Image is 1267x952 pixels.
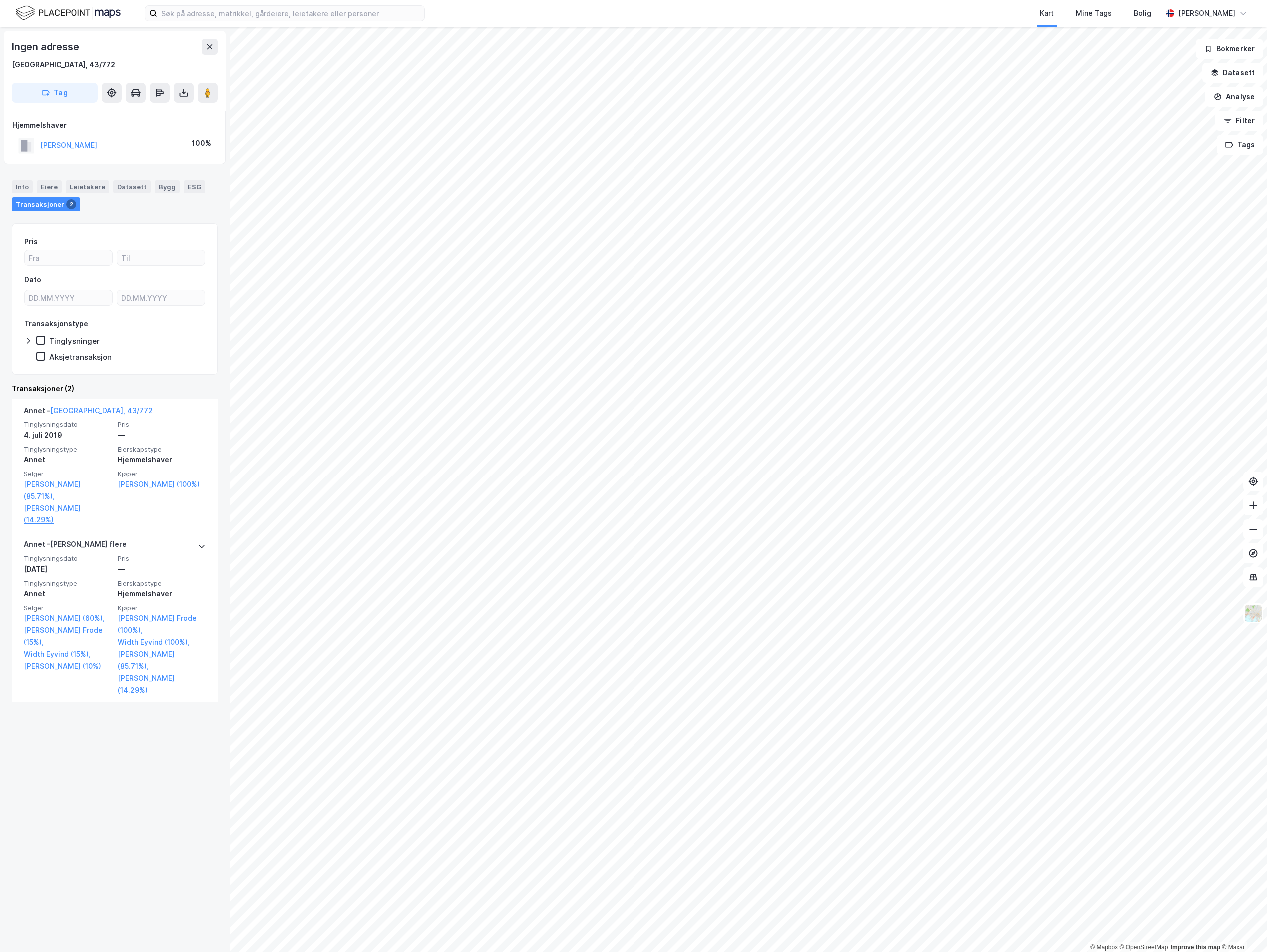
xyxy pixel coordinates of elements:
a: Width Eyvind (100%), [118,636,206,648]
div: ESG [184,180,205,193]
iframe: Chat Widget [1217,904,1267,952]
div: Annet - [24,405,153,421]
span: Eierskapstype [118,579,206,588]
div: Transaksjoner [12,197,80,211]
span: Tinglysningsdato [24,554,112,563]
span: Eierskapstype [118,445,206,454]
a: OpenStreetMap [1120,944,1168,951]
div: Transaksjonstype [24,318,88,330]
a: Width Eyvind (15%), [24,648,112,660]
div: [PERSON_NAME] [1178,7,1235,19]
div: Annet [24,588,112,600]
div: Transaksjoner (2) [12,383,218,395]
button: Filter [1215,111,1263,131]
span: Tinglysningstype [24,579,112,588]
div: Hjemmelshaver [12,119,217,131]
input: DD.MM.YYYY [25,290,112,305]
input: Fra [25,250,112,265]
span: Selger [24,470,112,478]
span: Tinglysningstype [24,445,112,454]
a: [PERSON_NAME] Frode (15%), [24,624,112,648]
div: [DATE] [24,563,112,575]
div: Info [12,180,33,193]
a: [PERSON_NAME] (100%) [118,478,206,490]
div: Eiere [37,180,62,193]
a: [PERSON_NAME] (14.29%) [24,502,112,526]
a: [PERSON_NAME] (85.71%), [24,478,112,502]
div: Hjemmelshaver [118,588,206,600]
div: Annet - [PERSON_NAME] flere [24,538,127,554]
span: Kjøper [118,470,206,478]
div: Annet [24,454,112,466]
input: Søk på adresse, matrikkel, gårdeiere, leietakere eller personer [157,6,424,21]
span: Pris [118,554,206,563]
a: Mapbox [1090,944,1118,951]
div: 2 [66,199,76,209]
span: Selger [24,604,112,612]
a: Improve this map [1171,944,1220,951]
span: Kjøper [118,604,206,612]
a: [PERSON_NAME] (60%), [24,612,112,624]
span: Pris [118,420,206,429]
img: Z [1244,604,1263,623]
button: Bokmerker [1196,39,1263,59]
a: [PERSON_NAME] (10%) [24,660,112,672]
div: Aksjetransaksjon [49,352,112,362]
button: Analyse [1205,87,1263,107]
div: Ingen adresse [12,39,81,55]
div: 4. juli 2019 [24,429,112,441]
a: [PERSON_NAME] (85.71%), [118,648,206,672]
div: Pris [24,236,38,248]
div: Datasett [113,180,151,193]
a: [GEOGRAPHIC_DATA], 43/772 [50,406,153,415]
div: Leietakere [66,180,109,193]
a: [PERSON_NAME] (14.29%) [118,672,206,696]
a: [PERSON_NAME] Frode (100%), [118,612,206,636]
div: [GEOGRAPHIC_DATA], 43/772 [12,59,115,71]
div: Bolig [1134,7,1151,19]
div: Kart [1040,7,1054,19]
div: Dato [24,274,41,286]
input: DD.MM.YYYY [117,290,205,305]
div: — [118,563,206,575]
button: Tag [12,83,98,103]
button: Datasett [1202,63,1263,83]
div: Hjemmelshaver [118,454,206,466]
div: Bygg [155,180,180,193]
img: logo.f888ab2527a4732fd821a326f86c7f29.svg [16,4,121,22]
div: Mine Tags [1076,7,1112,19]
button: Tags [1217,135,1263,155]
div: — [118,429,206,441]
input: Til [117,250,205,265]
span: Tinglysningsdato [24,420,112,429]
div: Tinglysninger [49,336,100,346]
div: 100% [192,137,211,149]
